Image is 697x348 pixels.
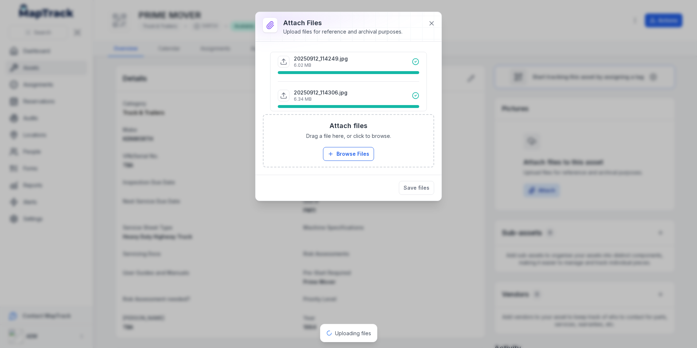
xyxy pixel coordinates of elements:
div: Upload files for reference and archival purposes. [283,28,402,35]
p: 6.34 MB [294,96,347,102]
h3: Attach Files [283,18,402,28]
h3: Attach files [330,121,367,131]
button: Browse Files [323,147,374,161]
p: 6.02 MB [294,62,348,68]
p: 20250912_114249.jpg [294,55,348,62]
p: 20250912_114306.jpg [294,89,347,96]
span: Uploading files [335,330,371,336]
span: Drag a file here, or click to browse. [306,132,391,140]
button: Save files [399,181,434,195]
